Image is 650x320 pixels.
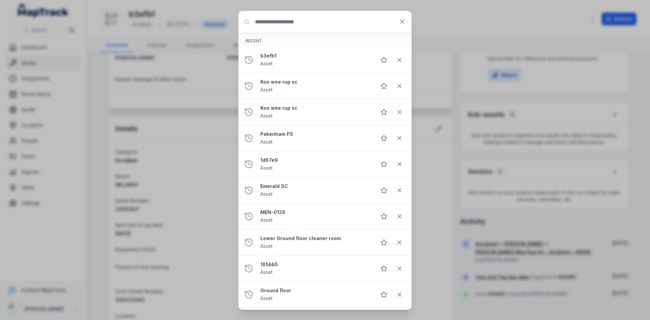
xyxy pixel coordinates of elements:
span: Asset [260,217,273,223]
span: Asset [260,113,273,119]
a: Emerald SCAsset [260,183,371,198]
span: Asset [260,87,273,92]
span: Asset [260,165,273,171]
strong: Koo wee rup sc [260,105,371,111]
strong: MEN-0128 [260,209,371,216]
a: Lower Ground floor cleaner roomAsset [260,235,371,250]
strong: Koo wee rup sc [260,79,371,85]
a: Ground floorAsset [260,287,371,302]
span: Asset [260,269,273,275]
a: b3efb1Asset [260,52,371,67]
a: 1d67e9Asset [260,157,371,172]
span: Recent [245,38,262,43]
strong: 185bb5 [260,261,371,268]
span: Asset [260,243,273,249]
span: Asset [260,191,273,197]
strong: 1d67e9 [260,157,371,164]
strong: Emerald SC [260,183,371,190]
a: Koo wee rup scAsset [260,79,371,93]
strong: b3efb1 [260,52,371,59]
a: 185bb5Asset [260,261,371,276]
strong: Lower Ground floor cleaner room [260,235,371,242]
span: Asset [260,139,273,145]
span: Asset [260,61,273,66]
strong: Pakenham PS [260,131,371,137]
a: Koo wee rup scAsset [260,105,371,120]
a: Pakenham PSAsset [260,131,371,146]
span: Asset [260,295,273,301]
strong: Ground floor [260,287,371,294]
a: MEN-0128Asset [260,209,371,224]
